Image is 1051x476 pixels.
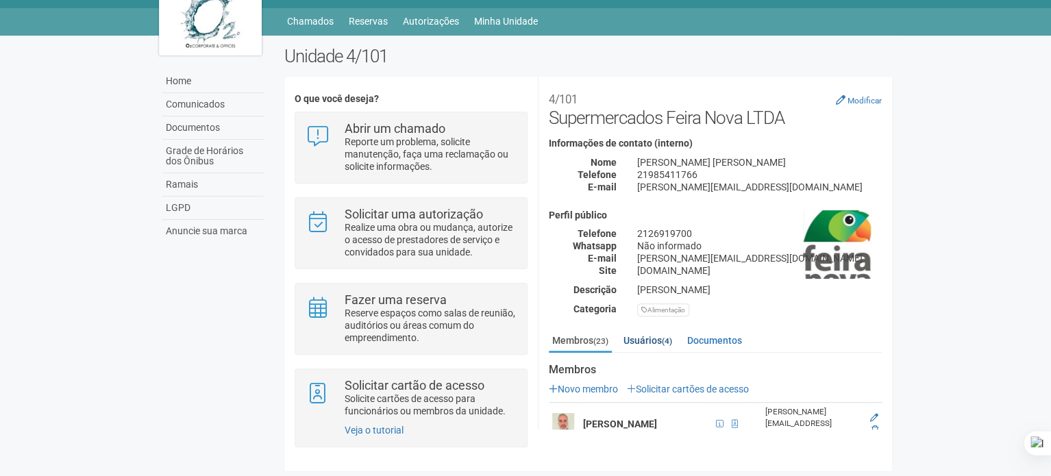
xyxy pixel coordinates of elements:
strong: E-mail [588,181,617,192]
div: 21985411766 [627,168,892,181]
small: (4) [662,336,672,346]
h4: Perfil público [549,210,882,221]
a: Reservas [349,12,388,31]
a: Membros(23) [549,330,612,353]
div: [PERSON_NAME][EMAIL_ADDRESS][DOMAIN_NAME] [627,181,892,193]
a: Autorizações [403,12,459,31]
img: user.png [552,413,574,435]
a: Documentos [684,330,745,351]
a: Ramais [162,173,264,197]
strong: Telefone [578,169,617,180]
strong: E-mail [588,253,617,264]
img: business.png [803,210,871,279]
a: Solicitar cartões de acesso [627,384,749,394]
p: Reporte um problema, solicite manutenção, faça uma reclamação ou solicite informações. [345,136,517,173]
a: Minha Unidade [474,12,538,31]
a: LGPD [162,197,264,220]
strong: Telefone [578,228,617,239]
strong: Nome [591,157,617,168]
a: Solicitar cartão de acesso Solicite cartões de acesso para funcionários ou membros da unidade. [306,379,516,417]
small: Modificar [848,96,882,105]
a: Fazer uma reserva Reserve espaços como salas de reunião, auditórios ou áreas comum do empreendime... [306,294,516,344]
div: 2126919700 [627,227,892,240]
strong: Solicitar cartão de acesso [345,378,484,392]
p: Reserve espaços como salas de reunião, auditórios ou áreas comum do empreendimento. [345,307,517,344]
div: [PERSON_NAME] [627,284,892,296]
small: (23) [593,336,608,346]
a: Documentos [162,116,264,140]
a: Abrir um chamado Reporte um problema, solicite manutenção, faça uma reclamação ou solicite inform... [306,123,516,173]
a: Anuncie sua marca [162,220,264,242]
div: Alimentação [637,303,689,316]
small: 4/101 [549,92,578,106]
p: Realize uma obra ou mudança, autorize o acesso de prestadores de serviço e convidados para sua un... [345,221,517,258]
strong: Abrir um chamado [345,121,445,136]
div: [DOMAIN_NAME] [627,264,892,277]
a: Excluir membro [871,425,878,434]
strong: Descrição [573,284,617,295]
h2: Unidade 4/101 [284,46,892,66]
div: [PERSON_NAME][EMAIL_ADDRESS][DOMAIN_NAME] [627,252,892,264]
div: Não informado [627,240,892,252]
a: Home [162,70,264,93]
h2: Supermercados Feira Nova LTDA [549,87,882,128]
strong: Site [599,265,617,276]
a: Modificar [836,95,882,105]
div: [PERSON_NAME][EMAIL_ADDRESS][DOMAIN_NAME] [765,406,862,441]
a: Grade de Horários dos Ônibus [162,140,264,173]
h4: O que você deseja? [295,94,527,104]
p: Solicite cartões de acesso para funcionários ou membros da unidade. [345,392,517,417]
a: Veja o tutorial [345,425,404,436]
div: [PERSON_NAME] [PERSON_NAME] [627,156,892,168]
a: Solicitar uma autorização Realize uma obra ou mudança, autorize o acesso de prestadores de serviç... [306,208,516,258]
strong: Solicitar uma autorização [345,207,483,221]
strong: [PERSON_NAME] [583,418,657,429]
h4: Informações de contato (interno) [549,138,882,149]
a: Editar membro [870,413,878,423]
strong: Membros [549,364,882,376]
strong: Whatsapp [573,240,617,251]
a: Comunicados [162,93,264,116]
a: Chamados [287,12,334,31]
strong: Categoria [573,303,617,314]
a: Usuários(4) [620,330,676,351]
strong: Fazer uma reserva [345,292,447,307]
a: Novo membro [549,384,618,394]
